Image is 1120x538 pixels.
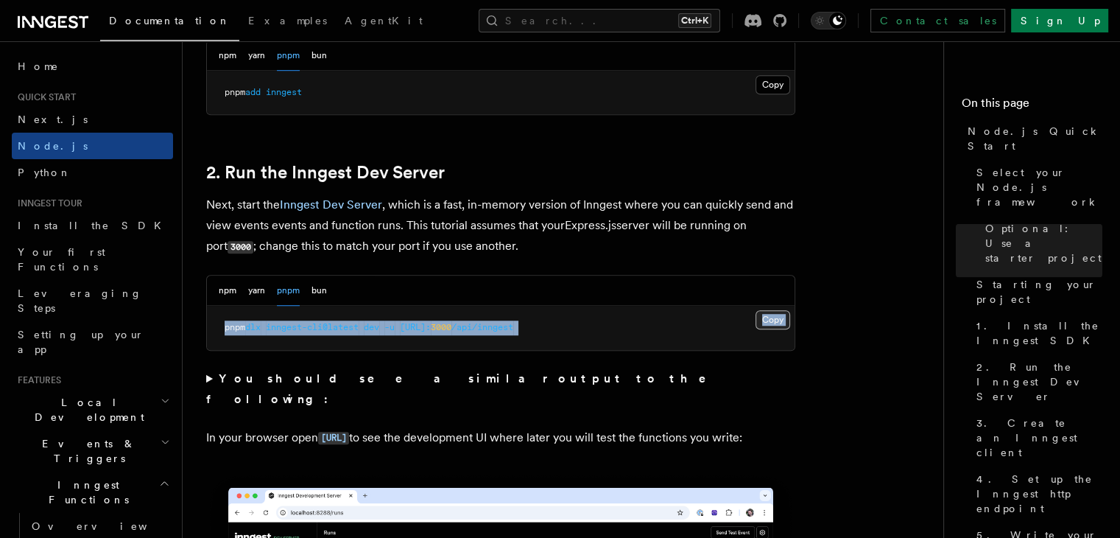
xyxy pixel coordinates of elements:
[976,360,1102,404] span: 2. Run the Inngest Dev Server
[245,322,261,332] span: dlx
[976,416,1102,460] span: 3. Create an Inngest client
[225,322,245,332] span: pnpm
[12,395,161,425] span: Local Development
[206,162,445,183] a: 2. Run the Inngest Dev Server
[248,41,265,71] button: yarn
[12,212,173,239] a: Install the SDK
[280,198,382,212] a: Inngest Dev Server
[206,371,727,406] strong: You should see a similar output to the following:
[12,133,173,159] a: Node.js
[225,87,245,97] span: pnpm
[206,427,795,449] p: In your browser open to see the development UI where later you will test the functions you write:
[228,241,253,254] code: 3000
[12,106,173,133] a: Next.js
[18,113,88,125] span: Next.js
[985,221,1102,265] span: Optional: Use a starter project
[100,4,239,41] a: Documentation
[277,276,300,306] button: pnpm
[248,276,265,306] button: yarn
[12,436,161,466] span: Events & Triggers
[451,322,513,332] span: /api/inngest
[266,87,302,97] span: inngest
[12,430,173,472] button: Events & Triggers
[979,215,1102,271] a: Optional: Use a starter project
[962,94,1102,118] h4: On this page
[248,15,327,27] span: Examples
[12,91,76,103] span: Quick start
[12,389,173,430] button: Local Development
[12,159,173,186] a: Python
[971,466,1102,522] a: 4. Set up the Inngest http endpoint
[311,276,327,306] button: bun
[12,472,173,513] button: Inngest Functions
[12,280,173,321] a: Leveraging Steps
[12,321,173,363] a: Setting up your app
[12,53,173,80] a: Home
[206,368,795,410] summary: You should see a similar output to the following:
[219,41,236,71] button: npm
[971,354,1102,410] a: 2. Run the Inngest Dev Server
[431,322,451,332] span: 3000
[12,478,159,507] span: Inngest Functions
[364,322,379,332] span: dev
[811,12,846,29] button: Toggle dark mode
[318,432,349,444] code: [URL]
[976,472,1102,516] span: 4. Set up the Inngest http endpoint
[109,15,230,27] span: Documentation
[318,430,349,444] a: [URL]
[18,59,59,74] span: Home
[12,374,61,386] span: Features
[971,271,1102,312] a: Starting your project
[18,140,88,152] span: Node.js
[311,41,327,71] button: bun
[756,75,790,94] button: Copy
[245,87,261,97] span: add
[976,318,1102,348] span: 1. Install the Inngest SDK
[971,410,1102,466] a: 3. Create an Inngest client
[870,9,1005,32] a: Contact sales
[976,165,1102,209] span: Select your Node.js framework
[1011,9,1108,32] a: Sign Up
[18,220,170,231] span: Install the SDK
[968,124,1102,153] span: Node.js Quick Start
[219,276,236,306] button: npm
[971,312,1102,354] a: 1. Install the Inngest SDK
[12,198,82,209] span: Inngest tour
[277,41,300,71] button: pnpm
[206,195,795,257] p: Next, start the , which is a fast, in-memory version of Inngest where you can quickly send and vi...
[239,4,336,40] a: Examples
[336,4,432,40] a: AgentKit
[32,520,183,532] span: Overview
[18,329,144,355] span: Setting up your app
[976,277,1102,307] span: Starting your project
[971,159,1102,215] a: Select your Node.js framework
[384,322,395,332] span: -u
[18,287,142,314] span: Leveraging Steps
[400,322,431,332] span: [URL]:
[962,118,1102,159] a: Node.js Quick Start
[678,13,711,28] kbd: Ctrl+K
[756,310,790,329] button: Copy
[18,167,71,178] span: Python
[266,322,359,332] span: inngest-cli@latest
[345,15,423,27] span: AgentKit
[479,9,720,32] button: Search...Ctrl+K
[18,246,105,273] span: Your first Functions
[12,239,173,280] a: Your first Functions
